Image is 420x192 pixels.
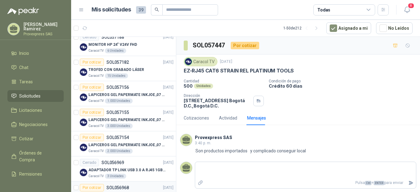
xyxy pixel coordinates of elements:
[155,7,159,12] span: search
[105,73,128,78] div: 15 Unidades
[19,135,33,142] span: Cotizar
[19,78,33,85] span: Tareas
[80,169,87,176] img: Company Logo
[92,5,131,14] h1: Mis solicitudes
[24,22,64,31] p: [PERSON_NAME] Ramirez
[376,22,413,34] button: No Leídos
[136,6,146,14] span: 39
[194,84,213,89] div: Unidades
[163,135,174,141] p: [DATE]
[106,60,129,64] p: SOL057182
[80,144,87,151] img: Company Logo
[80,59,104,66] div: Por cotizar
[105,98,133,103] div: 1.000 Unidades
[105,124,133,129] div: 3.000 Unidades
[231,42,259,49] div: Por cotizar
[88,117,165,123] p: LAPICEROS GEL PAPERMATE INKJOE ,07 1 LOGO 1 TINTA
[19,150,58,163] span: Órdenes de Compra
[19,93,41,99] span: Solicitudes
[184,68,294,74] p: EZ-RJ45 CAT6 STRAIN REL PLATINUM TOOLS
[106,85,129,89] p: SOL057156
[71,81,176,106] a: Por cotizarSOL057156[DATE] Company LogoLAPICEROS GEL PAPERMATE INKJOE ,07 1 LOGO 1 TINTACaracol T...
[88,92,165,98] p: LAPICEROS GEL PAPERMATE INKJOE ,07 1 LOGO 1 TINTA
[269,83,418,89] p: Crédito 60 días
[247,115,266,121] div: Mensajes
[220,59,232,65] p: [DATE]
[101,160,124,165] p: SOL056969
[163,85,174,90] p: [DATE]
[7,133,64,145] a: Cotizar
[326,22,371,34] button: Asignado a mi
[269,79,418,83] p: Condición de pago
[7,76,64,88] a: Tareas
[185,58,192,65] img: Company Logo
[88,42,137,48] p: MONITOR HP 24" V24V FHD
[105,149,133,154] div: 2.000 Unidades
[80,119,87,126] img: Company Logo
[106,110,129,115] p: SOL057155
[7,119,64,130] a: Negociaciones
[88,149,104,154] p: Caracol TV
[80,159,99,166] div: Cerrado
[80,84,104,91] div: Por cotizar
[80,134,104,141] div: Por cotizar
[105,48,126,53] div: 6 Unidades
[408,3,414,9] span: 8
[19,64,28,71] span: Chat
[80,68,87,76] img: Company Logo
[71,131,176,156] a: Por cotizarSOL057154[DATE] Company LogoLAPICEROS GEL PAPERMATE INKJOE ,07 1 LOGO 1 TINTACaracol T...
[88,167,165,173] p: ADAPTADOR TP LINK USB 3.0 A RJ45 1GB WINDOWS
[219,115,237,121] div: Actividad
[80,33,99,41] div: Cerrado
[195,136,232,139] h3: Provexpress SAS
[184,57,217,66] div: Caracol TV
[163,34,174,40] p: [DATE]
[80,43,87,51] img: Company Logo
[184,94,251,98] p: Dirección
[195,177,206,188] label: Adjuntar archivos
[7,90,64,102] a: Solicitudes
[365,181,371,185] span: Ctrl
[184,98,251,108] p: [STREET_ADDRESS] Bogotá D.C. , Bogotá D.C.
[88,73,104,78] p: Caracol TV
[106,185,129,190] p: SOL056968
[88,48,104,53] p: Caracol TV
[406,177,416,188] button: Enviar
[184,83,193,89] p: 500
[19,50,29,57] span: Inicio
[71,31,176,56] a: CerradoSOL057188[DATE] Company LogoMONITOR HP 24" V24V FHDCaracol TV6 Unidades
[71,56,176,81] a: Por cotizarSOL057182[DATE] Company LogoTROFEO CON GRABADO LÁSERCaracol TV15 Unidades
[71,156,176,181] a: CerradoSOL056969[DATE] Company LogoADAPTADOR TP LINK USB 3.0 A RJ45 1GB WINDOWSCaracol TV3 Unidades
[163,185,174,191] p: [DATE]
[7,104,64,116] a: Licitaciones
[374,181,384,185] span: ENTER
[80,184,104,191] div: Por cotizar
[7,7,39,15] img: Logo peakr
[401,4,413,15] button: 8
[195,141,211,145] span: 3:40 p. m.
[184,115,209,121] div: Cotizaciones
[163,110,174,116] p: [DATE]
[7,147,64,166] a: Órdenes de Compra
[71,106,176,131] a: Por cotizarSOL057155[DATE] Company LogoLAPICEROS GEL PAPERMATE INKJOE ,07 1 LOGO 1 TINTACaracol T...
[88,142,165,148] p: LAPICEROS GEL PAPERMATE INKJOE ,07 1 LOGO 1 TINTA
[317,7,330,13] div: Todas
[106,135,129,140] p: SOL057154
[88,98,104,103] p: Caracol TV
[7,62,64,73] a: Chat
[24,32,64,36] p: Provexpress SAS
[7,47,64,59] a: Inicio
[206,177,406,188] p: Pulsa + para enviar
[193,41,226,50] h3: SOL057447
[184,79,264,83] p: Cantidad
[19,121,48,128] span: Negociaciones
[101,35,124,39] p: SOL057188
[105,174,126,179] div: 3 Unidades
[195,147,306,154] p: Son productos importados y complicado conseguir local
[19,171,42,177] span: Remisiones
[283,23,321,33] div: 1 - 50 de 212
[19,107,42,114] span: Licitaciones
[80,109,104,116] div: Por cotizar
[163,160,174,166] p: [DATE]
[7,168,64,180] a: Remisiones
